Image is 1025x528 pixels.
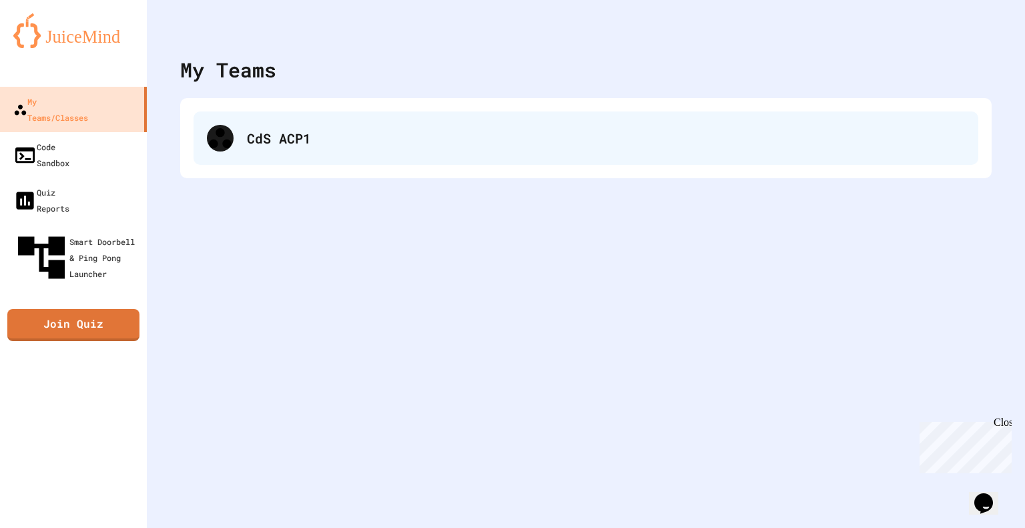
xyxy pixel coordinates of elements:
[914,417,1012,473] iframe: chat widget
[7,309,139,341] a: Join Quiz
[180,55,276,85] div: My Teams
[13,230,141,286] div: Smart Doorbell & Ping Pong Launcher
[5,5,92,85] div: Chat with us now!Close
[969,475,1012,515] iframe: chat widget
[247,128,965,148] div: CdS ACP1
[13,139,69,171] div: Code Sandbox
[13,184,69,216] div: Quiz Reports
[194,111,978,165] div: CdS ACP1
[13,93,88,125] div: My Teams/Classes
[13,13,133,48] img: logo-orange.svg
